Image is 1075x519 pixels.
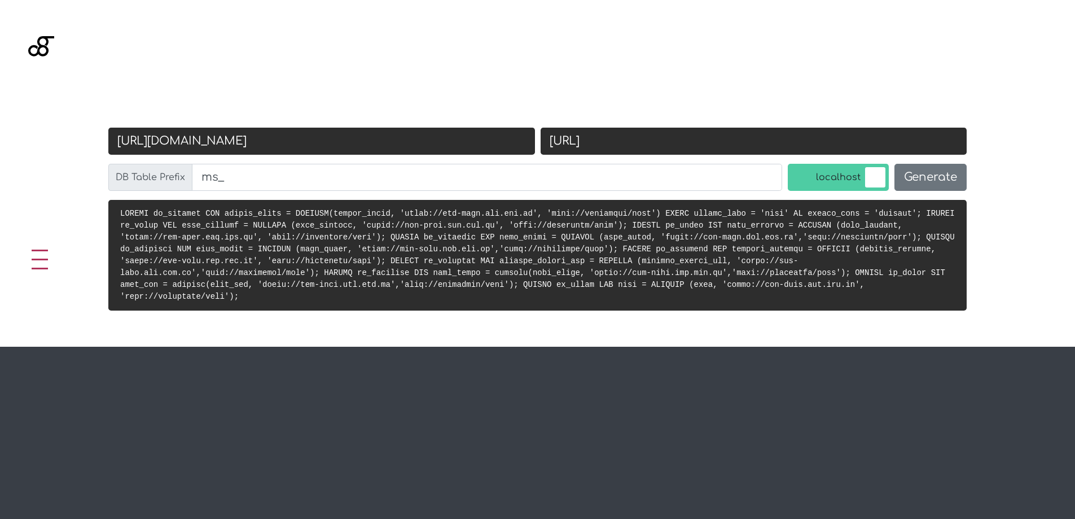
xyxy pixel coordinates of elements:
[541,128,967,155] input: New URL
[788,164,889,191] label: localhost
[192,164,782,191] input: wp_
[108,128,535,155] input: Old URL
[120,209,955,301] code: LOREMI do_sitamet CON adipis_elits = DOEIUSM(tempor_incid, 'utlab://etd-magn.ali.eni.ad', 'mini:/...
[108,164,192,191] label: DB Table Prefix
[28,36,54,121] img: Blackgate
[894,164,967,191] button: Generate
